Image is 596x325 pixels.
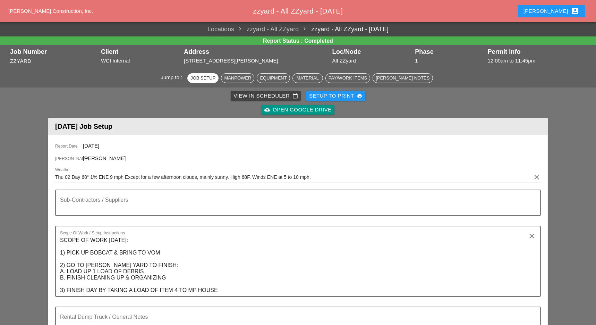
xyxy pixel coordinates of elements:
button: Job Setup [187,73,219,83]
button: Pay/Work Items [325,73,370,83]
div: 1 [415,57,484,65]
button: zzyard [10,57,32,65]
button: Setup to Print [306,91,365,101]
span: [DATE] [83,143,99,149]
div: Equipment [260,75,287,82]
div: WCI Internal [101,57,180,65]
i: account_box [571,7,579,15]
div: Setup to Print [309,92,363,100]
div: Material [296,75,320,82]
a: Open Google Drive [262,105,334,115]
div: [PERSON_NAME] [523,7,579,15]
span: zzyard - All ZZyard - [DATE] [253,7,343,15]
i: clear [533,173,541,181]
a: Locations [207,25,234,34]
div: Manpower [224,75,251,82]
span: Jump to : [161,74,185,80]
div: Pay/Work Items [329,75,367,82]
a: zzyard - All ZZyard - [DATE] [299,25,389,34]
div: [PERSON_NAME] Notes [376,75,429,82]
input: Weather [55,172,531,183]
span: Report Date [55,143,83,149]
div: All ZZyard [332,57,412,65]
i: calendar_today [292,93,298,99]
div: Loc/Node [332,48,412,55]
header: [DATE] Job Setup [48,118,548,135]
div: Phase [415,48,484,55]
textarea: Scope Of Work / Setup Instructions [60,235,530,296]
div: Client [101,48,180,55]
i: print [357,93,363,99]
button: Material [292,73,323,83]
span: [PERSON_NAME] [55,156,83,162]
div: Permit Info [488,48,586,55]
div: [STREET_ADDRESS][PERSON_NAME] [184,57,329,65]
div: Job Number [10,48,97,55]
div: Open Google Drive [264,106,331,114]
textarea: Sub-Contractors / Suppliers [60,199,530,215]
div: View in Scheduler [233,92,298,100]
button: Equipment [257,73,290,83]
button: Manpower [221,73,254,83]
i: cloud_upload [264,107,270,112]
div: Job Setup [190,75,215,82]
button: [PERSON_NAME] Notes [373,73,433,83]
span: zzyard - All ZZyard [234,25,299,34]
button: [PERSON_NAME] [518,5,585,17]
a: [PERSON_NAME] Construction, Inc. [8,8,93,14]
i: clear [528,232,536,240]
span: [PERSON_NAME] [83,155,126,161]
a: View in Scheduler [231,91,301,101]
div: Address [184,48,329,55]
div: 12:00am to 11:45pm [488,57,586,65]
